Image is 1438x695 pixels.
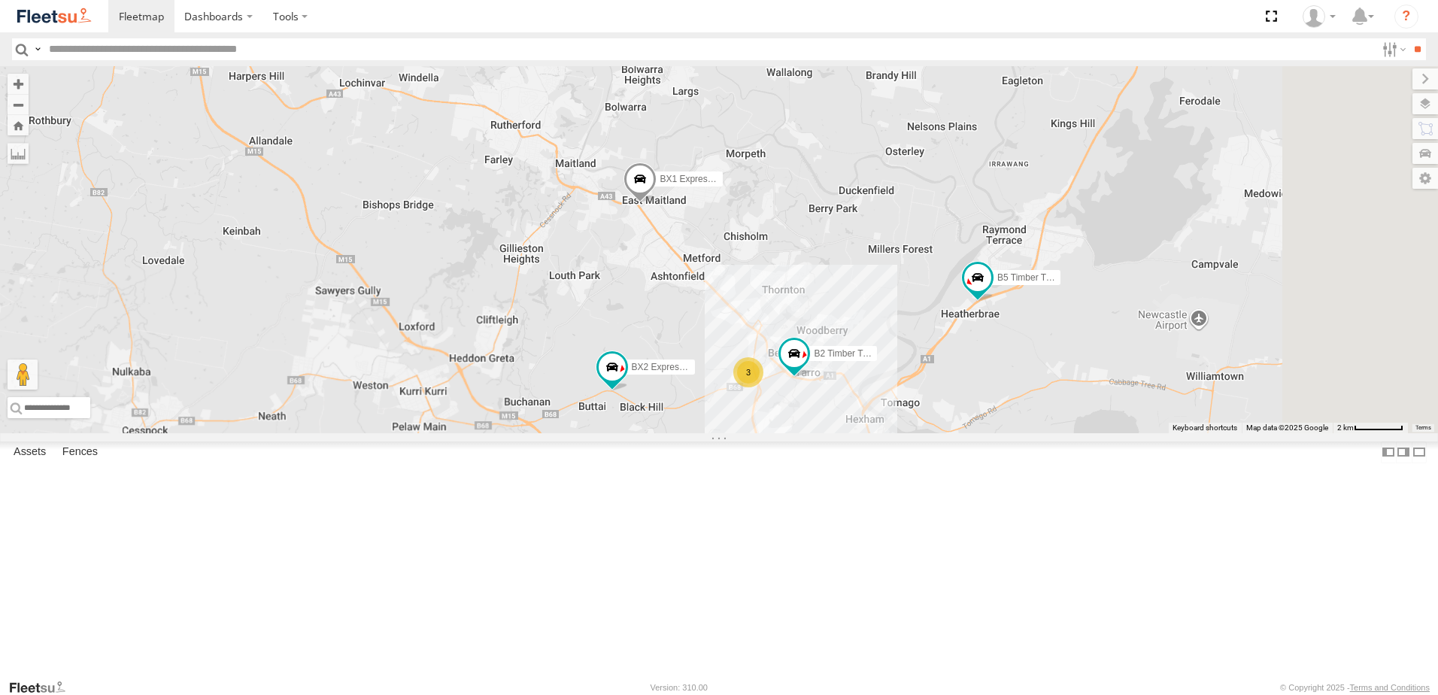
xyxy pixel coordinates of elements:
[8,74,29,94] button: Zoom in
[651,683,708,692] div: Version: 310.00
[1412,168,1438,189] label: Map Settings
[15,6,93,26] img: fleetsu-logo-horizontal.svg
[1412,442,1427,463] label: Hide Summary Table
[1381,442,1396,463] label: Dock Summary Table to the Left
[32,38,44,60] label: Search Query
[1415,425,1431,431] a: Terms (opens in new tab)
[1333,423,1408,433] button: Map Scale: 2 km per 62 pixels
[1246,423,1328,432] span: Map data ©2025 Google
[660,175,728,185] span: BX1 Express Ute
[6,442,53,463] label: Assets
[8,360,38,390] button: Drag Pegman onto the map to open Street View
[632,362,700,372] span: BX2 Express Ute
[8,143,29,164] label: Measure
[8,680,77,695] a: Visit our Website
[55,442,105,463] label: Fences
[8,115,29,135] button: Zoom Home
[1396,442,1411,463] label: Dock Summary Table to the Right
[1280,683,1430,692] div: © Copyright 2025 -
[1394,5,1418,29] i: ?
[733,357,763,387] div: 3
[1297,5,1341,28] div: Matt Curtis
[1337,423,1354,432] span: 2 km
[997,273,1063,284] span: B5 Timber Truck
[1350,683,1430,692] a: Terms and Conditions
[1376,38,1409,60] label: Search Filter Options
[1173,423,1237,433] button: Keyboard shortcuts
[8,94,29,115] button: Zoom out
[814,348,879,359] span: B2 Timber Truck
